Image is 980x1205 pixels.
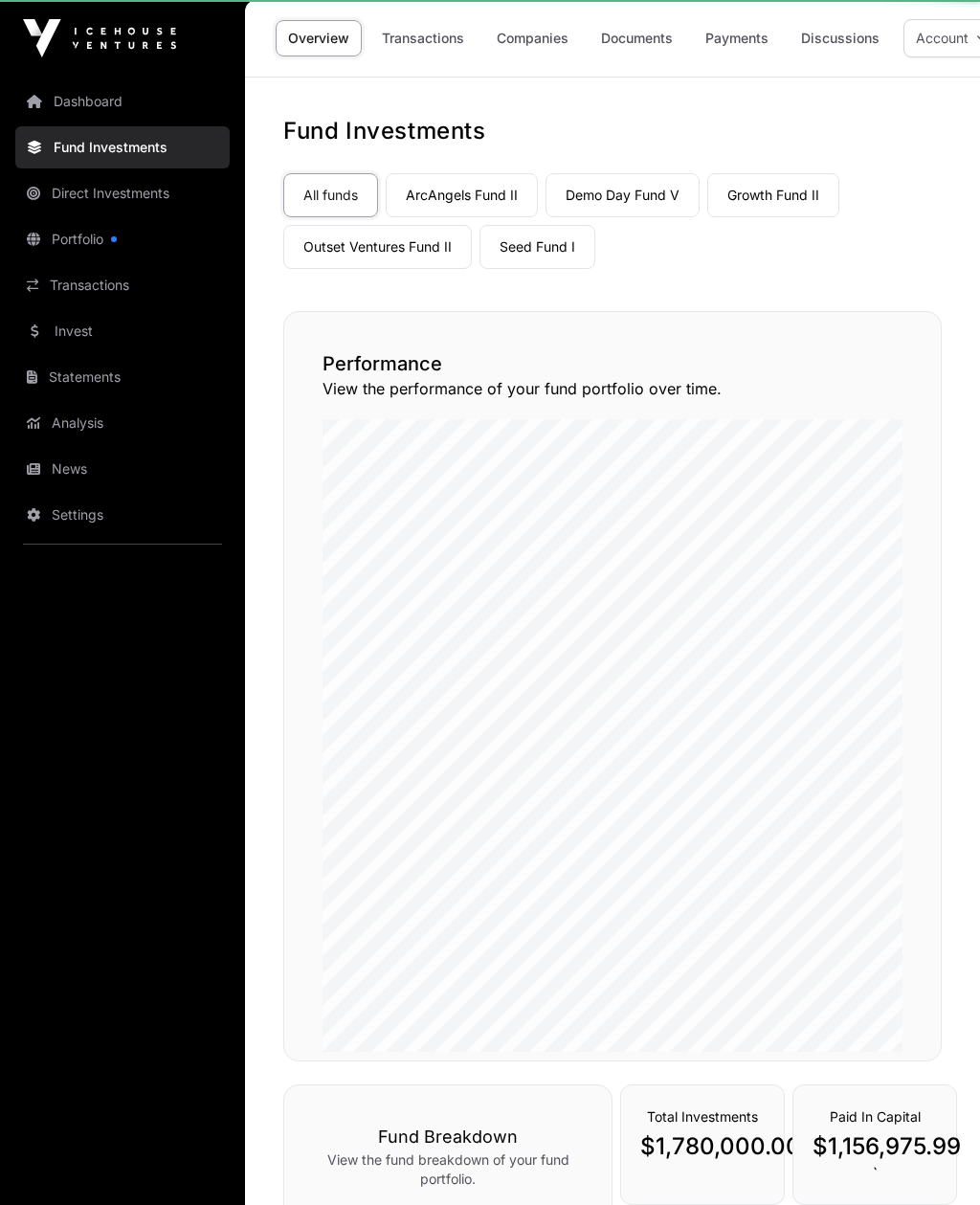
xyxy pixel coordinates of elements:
a: Demo Day Fund V [546,173,700,217]
p: View the fund breakdown of your fund portfolio. [323,1150,573,1189]
h2: Performance [323,350,902,377]
a: Companies [484,20,581,56]
div: ` [792,1084,957,1205]
a: News [15,448,230,490]
p: $1,780,000.00 [640,1131,765,1162]
h1: Fund Investments [283,116,942,146]
a: Discussions [789,20,892,56]
a: Statements [15,356,230,398]
a: Fund Investments [15,126,230,168]
a: Direct Investments [15,172,230,214]
p: View the performance of your fund portfolio over time. [323,377,902,400]
a: Dashboard [15,80,230,123]
a: Documents [589,20,685,56]
a: Seed Fund I [479,225,595,269]
a: ArcAngels Fund II [386,173,538,217]
span: Paid In Capital [830,1108,921,1125]
img: Icehouse Ventures Logo [23,19,176,57]
a: Growth Fund II [707,173,839,217]
a: Invest [15,310,230,352]
a: All funds [283,173,378,217]
a: Transactions [369,20,477,56]
a: Transactions [15,264,230,306]
a: Payments [693,20,781,56]
a: Outset Ventures Fund II [283,225,472,269]
a: Analysis [15,402,230,444]
iframe: Chat Widget [884,1113,980,1205]
a: Overview [276,20,362,56]
a: Settings [15,494,230,536]
span: Total Investments [647,1108,758,1125]
a: Portfolio [15,218,230,260]
h3: Fund Breakdown [323,1124,573,1150]
p: $1,156,975.99 [813,1131,937,1162]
